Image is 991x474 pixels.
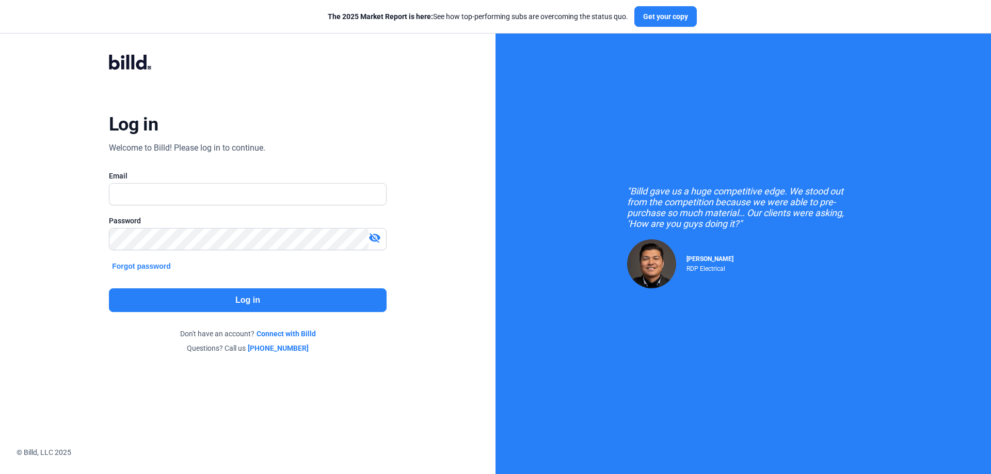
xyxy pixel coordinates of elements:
button: Forgot password [109,260,174,272]
div: Email [109,171,387,181]
div: See how top-performing subs are overcoming the status quo. [328,11,628,22]
div: Questions? Call us [109,343,387,353]
div: Welcome to Billd! Please log in to continue. [109,142,265,154]
button: Get your copy [634,6,697,27]
mat-icon: visibility_off [369,232,381,244]
div: RDP Electrical [686,263,733,272]
div: Log in [109,113,158,136]
img: Raul Pacheco [627,239,676,288]
span: [PERSON_NAME] [686,255,733,263]
div: "Billd gave us a huge competitive edge. We stood out from the competition because we were able to... [627,186,859,229]
div: Password [109,216,387,226]
div: Don't have an account? [109,329,387,339]
a: [PHONE_NUMBER] [248,343,309,353]
button: Log in [109,288,387,312]
a: Connect with Billd [257,329,316,339]
span: The 2025 Market Report is here: [328,12,433,21]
